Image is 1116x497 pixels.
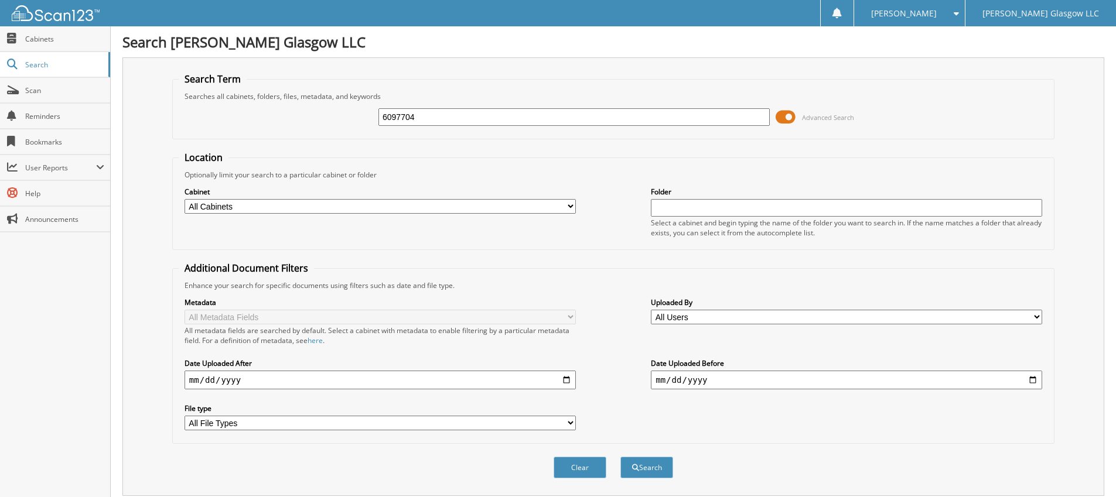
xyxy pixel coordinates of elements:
[25,85,104,95] span: Scan
[554,457,606,478] button: Clear
[179,170,1048,180] div: Optionally limit your search to a particular cabinet or folder
[651,358,1042,368] label: Date Uploaded Before
[871,10,937,17] span: [PERSON_NAME]
[122,32,1104,52] h1: Search [PERSON_NAME] Glasgow LLC
[185,358,576,368] label: Date Uploaded After
[982,10,1099,17] span: [PERSON_NAME] Glasgow LLC
[179,73,247,85] legend: Search Term
[179,151,228,164] legend: Location
[185,371,576,389] input: start
[651,218,1042,238] div: Select a cabinet and begin typing the name of the folder you want to search in. If the name match...
[25,34,104,44] span: Cabinets
[185,187,576,197] label: Cabinet
[25,60,103,70] span: Search
[25,214,104,224] span: Announcements
[651,187,1042,197] label: Folder
[12,5,100,21] img: scan123-logo-white.svg
[179,262,314,275] legend: Additional Document Filters
[25,111,104,121] span: Reminders
[185,297,576,307] label: Metadata
[651,371,1042,389] input: end
[802,113,854,122] span: Advanced Search
[308,335,323,345] a: here
[185,325,576,345] div: All metadata fields are searched by default. Select a cabinet with metadata to enable filtering b...
[1057,441,1116,497] iframe: Chat Widget
[185,403,576,413] label: File type
[179,91,1048,101] div: Searches all cabinets, folders, files, metadata, and keywords
[25,188,104,198] span: Help
[25,163,96,173] span: User Reports
[651,297,1042,307] label: Uploaded By
[25,137,104,147] span: Bookmarks
[179,280,1048,290] div: Enhance your search for specific documents using filters such as date and file type.
[620,457,673,478] button: Search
